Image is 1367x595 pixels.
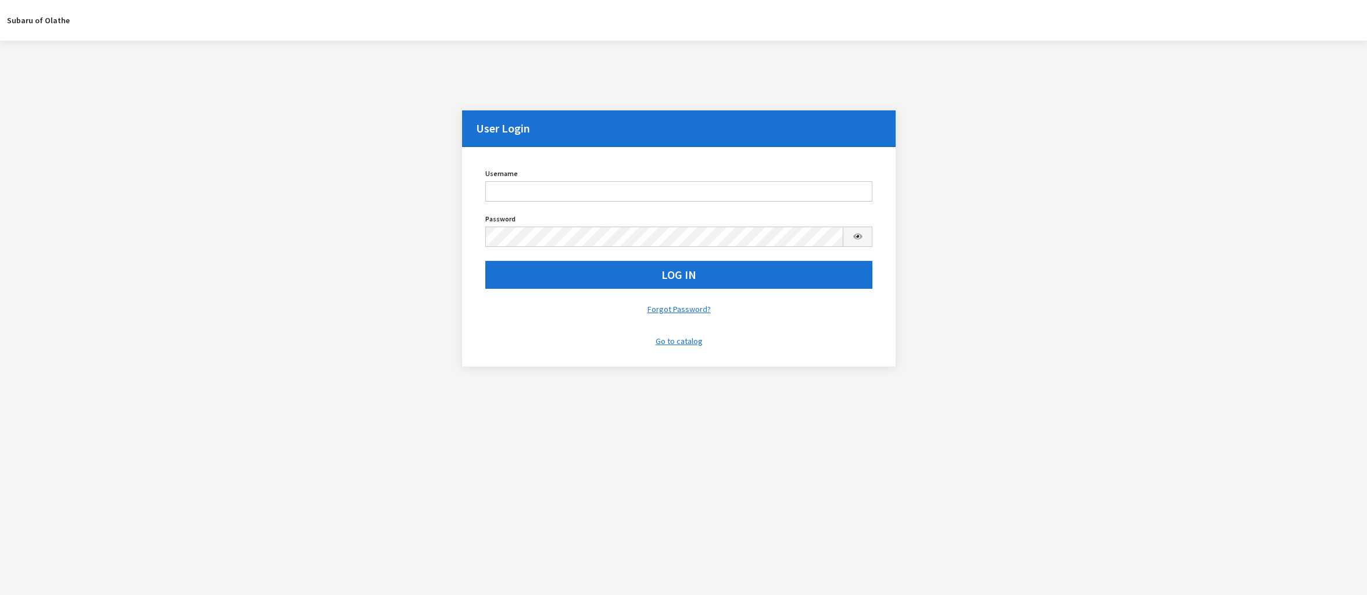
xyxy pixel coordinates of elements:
[485,303,873,316] a: Forgot Password?
[843,227,873,247] button: Show Password
[485,169,518,179] label: Username
[462,110,896,147] h2: User Login
[485,261,873,289] button: Log In
[485,335,873,348] a: Go to catalog
[7,15,70,26] a: Subaru of Olathe
[485,214,516,224] label: Password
